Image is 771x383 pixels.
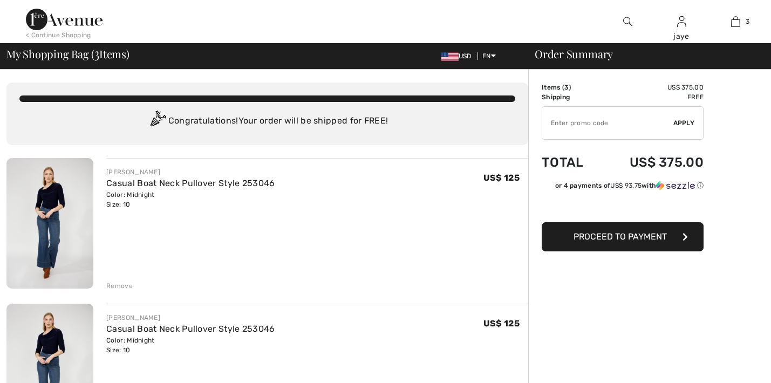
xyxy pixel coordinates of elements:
div: jaye [655,31,708,42]
img: Casual Boat Neck Pullover Style 253046 [6,158,93,289]
div: Color: Midnight Size: 10 [106,336,275,355]
img: US Dollar [441,52,459,61]
a: 3 [709,15,762,28]
img: Sezzle [656,181,695,190]
img: 1ère Avenue [26,9,103,30]
img: Congratulation2.svg [147,111,168,132]
div: [PERSON_NAME] [106,167,275,177]
div: Remove [106,281,133,291]
img: My Bag [731,15,740,28]
img: search the website [623,15,632,28]
input: Promo code [542,107,673,139]
a: Casual Boat Neck Pullover Style 253046 [106,178,275,188]
div: < Continue Shopping [26,30,91,40]
button: Proceed to Payment [542,222,704,251]
a: Casual Boat Neck Pullover Style 253046 [106,324,275,334]
iframe: PayPal-paypal [542,194,704,218]
span: USD [441,52,476,60]
td: Items ( ) [542,83,600,92]
div: Congratulations! Your order will be shipped for FREE! [19,111,515,132]
div: Color: Midnight Size: 10 [106,190,275,209]
a: Sign In [677,16,686,26]
td: Total [542,144,600,181]
span: 3 [564,84,569,91]
span: Proceed to Payment [574,231,667,242]
span: EN [482,52,496,60]
span: My Shopping Bag ( Items) [6,49,129,59]
td: Free [600,92,704,102]
td: US$ 375.00 [600,83,704,92]
span: 3 [94,46,99,60]
span: US$ 93.75 [610,182,642,189]
div: Order Summary [522,49,765,59]
div: or 4 payments ofUS$ 93.75withSezzle Click to learn more about Sezzle [542,181,704,194]
span: US$ 125 [483,173,520,183]
div: or 4 payments of with [555,181,704,190]
td: Shipping [542,92,600,102]
div: [PERSON_NAME] [106,313,275,323]
span: Apply [673,118,695,128]
span: 3 [746,17,749,26]
img: My Info [677,15,686,28]
td: US$ 375.00 [600,144,704,181]
span: US$ 125 [483,318,520,329]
